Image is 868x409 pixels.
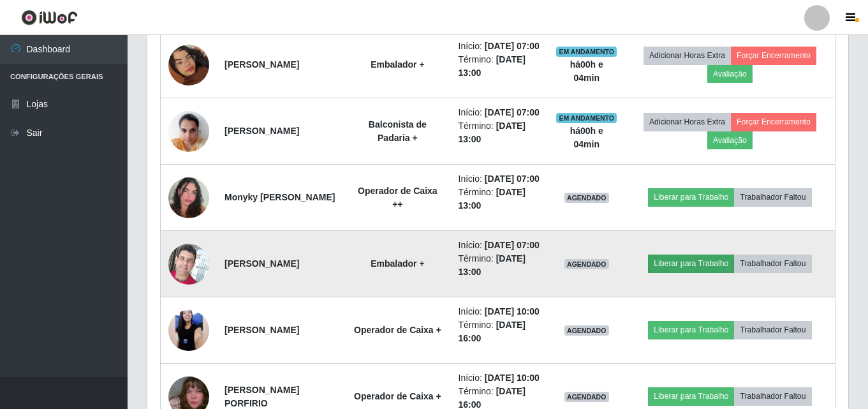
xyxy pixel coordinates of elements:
li: Término: [459,318,541,345]
strong: Operador de Caixa ++ [358,186,438,209]
img: 1743178705406.jpeg [168,285,209,375]
button: Adicionar Horas Extra [644,47,731,64]
button: Avaliação [707,131,753,149]
button: Forçar Encerramento [731,113,816,131]
strong: Operador de Caixa + [354,325,441,335]
strong: há 00 h e 04 min [570,126,603,149]
strong: Embalador + [371,258,424,269]
strong: Embalador + [371,59,424,70]
time: [DATE] 07:00 [485,41,540,51]
li: Início: [459,106,541,119]
button: Trabalhador Faltou [734,255,811,272]
time: [DATE] 10:00 [485,306,540,316]
img: 1732469609290.jpeg [168,161,209,234]
strong: há 00 h e 04 min [570,59,603,83]
button: Forçar Encerramento [731,47,816,64]
img: 1697414977679.jpeg [168,237,209,291]
strong: [PERSON_NAME] [224,59,299,70]
button: Trabalhador Faltou [734,188,811,206]
span: AGENDADO [564,392,609,402]
time: [DATE] 07:00 [485,240,540,250]
time: [DATE] 07:00 [485,107,540,117]
strong: [PERSON_NAME] [224,258,299,269]
time: [DATE] 10:00 [485,373,540,383]
button: Trabalhador Faltou [734,321,811,339]
li: Término: [459,53,541,80]
span: AGENDADO [564,325,609,336]
li: Início: [459,239,541,252]
li: Início: [459,172,541,186]
button: Liberar para Trabalho [648,255,734,272]
strong: Monyky [PERSON_NAME] [224,192,335,202]
img: 1736351876145.jpeg [168,104,209,158]
span: AGENDADO [564,259,609,269]
strong: [PERSON_NAME] [224,325,299,335]
span: EM ANDAMENTO [556,113,617,123]
button: Adicionar Horas Extra [644,113,731,131]
li: Término: [459,119,541,146]
button: Trabalhador Faltou [734,387,811,405]
button: Liberar para Trabalho [648,188,734,206]
li: Término: [459,252,541,279]
span: AGENDADO [564,193,609,203]
button: Avaliação [707,65,753,83]
li: Início: [459,371,541,385]
strong: Balconista de Padaria + [369,119,427,143]
strong: [PERSON_NAME] PORFIRIO [224,385,299,408]
button: Liberar para Trabalho [648,387,734,405]
li: Término: [459,186,541,212]
button: Liberar para Trabalho [648,321,734,339]
img: 1756135757654.jpeg [168,29,209,101]
li: Início: [459,40,541,53]
img: CoreUI Logo [21,10,78,26]
span: EM ANDAMENTO [556,47,617,57]
li: Início: [459,305,541,318]
strong: Operador de Caixa + [354,391,441,401]
strong: [PERSON_NAME] [224,126,299,136]
time: [DATE] 07:00 [485,174,540,184]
